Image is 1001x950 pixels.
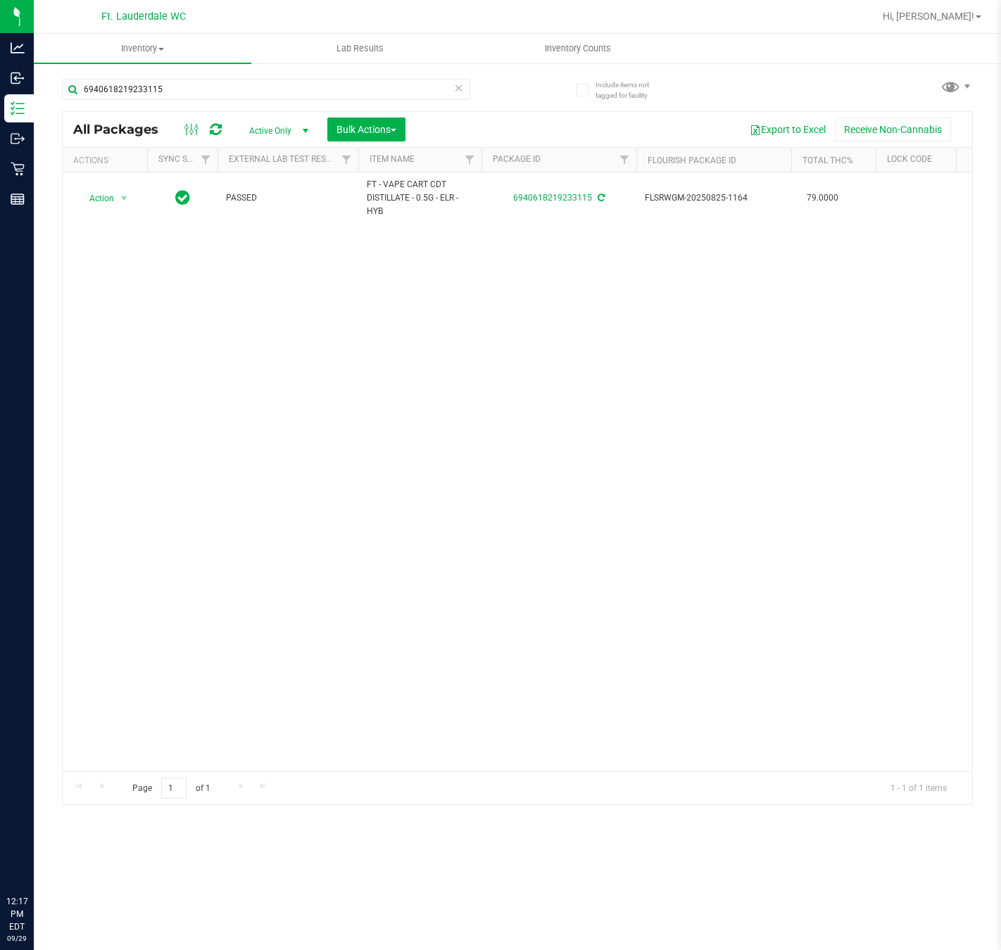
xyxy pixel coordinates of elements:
[327,118,405,141] button: Bulk Actions
[835,118,951,141] button: Receive Non-Cannabis
[454,79,464,97] span: Clear
[115,189,133,208] span: select
[469,34,686,63] a: Inventory Counts
[879,778,958,799] span: 1 - 1 of 1 items
[645,191,783,205] span: FLSRWGM-20250825-1164
[226,191,350,205] span: PASSED
[6,895,27,933] p: 12:17 PM EDT
[458,148,481,172] a: Filter
[335,148,358,172] a: Filter
[596,80,666,101] span: Include items not tagged for facility
[367,178,473,219] span: FT - VAPE CART CDT DISTILLATE - 0.5G - ELR - HYB
[158,154,213,164] a: Sync Status
[161,778,187,799] input: 1
[11,41,25,55] inline-svg: Analytics
[613,148,636,172] a: Filter
[336,124,396,135] span: Bulk Actions
[11,192,25,206] inline-svg: Reports
[77,189,115,208] span: Action
[14,837,56,880] iframe: Resource center
[34,42,251,55] span: Inventory
[887,154,932,164] a: Lock Code
[883,11,974,22] span: Hi, [PERSON_NAME]!
[596,193,605,203] span: Sync from Compliance System
[73,156,141,165] div: Actions
[493,154,541,164] a: Package ID
[120,778,222,799] span: Page of 1
[741,118,835,141] button: Export to Excel
[175,188,190,208] span: In Sync
[101,11,186,23] span: Ft. Lauderdale WC
[513,193,592,203] a: 6940618219233115
[370,154,415,164] a: Item Name
[229,154,339,164] a: External Lab Test Result
[648,156,736,165] a: Flourish Package ID
[802,156,853,165] a: Total THC%
[11,162,25,176] inline-svg: Retail
[6,933,27,944] p: 09/29
[62,79,470,100] input: Search Package ID, Item Name, SKU, Lot or Part Number...
[73,122,172,137] span: All Packages
[317,42,403,55] span: Lab Results
[34,34,251,63] a: Inventory
[11,71,25,85] inline-svg: Inbound
[11,132,25,146] inline-svg: Outbound
[11,101,25,115] inline-svg: Inventory
[251,34,469,63] a: Lab Results
[800,188,845,208] span: 79.0000
[526,42,630,55] span: Inventory Counts
[194,148,218,172] a: Filter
